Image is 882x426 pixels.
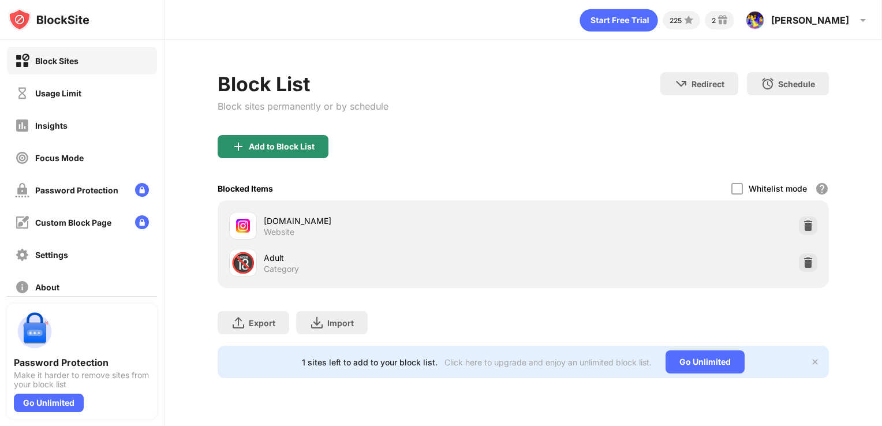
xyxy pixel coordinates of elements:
img: focus-off.svg [15,151,29,165]
div: Settings [35,250,68,260]
div: Make it harder to remove sites from your block list [14,371,150,389]
img: favicons [236,219,250,233]
img: lock-menu.svg [135,215,149,229]
div: Custom Block Page [35,218,111,227]
img: customize-block-page-off.svg [15,215,29,230]
div: Schedule [778,79,815,89]
div: Whitelist mode [749,184,807,193]
img: block-on.svg [15,54,29,68]
img: about-off.svg [15,280,29,294]
div: [PERSON_NAME] [771,14,849,26]
img: password-protection-off.svg [15,183,29,197]
div: Adult [264,252,524,264]
div: Block sites permanently or by schedule [218,100,388,112]
img: ACg8ocIgQomXuF9W-WYJh_TzM1iTVWrv3WaoZBoUrw9YtA-MpPE9oG9s=s96-c [746,11,764,29]
div: About [35,282,59,292]
div: 🔞 [231,251,255,275]
div: Export [249,318,275,328]
img: time-usage-off.svg [15,86,29,100]
div: Click here to upgrade and enjoy an unlimited block list. [444,357,652,367]
div: Import [327,318,354,328]
img: points-small.svg [682,13,696,27]
img: settings-off.svg [15,248,29,262]
div: Password Protection [14,357,150,368]
img: x-button.svg [810,357,820,367]
div: animation [580,9,658,32]
div: Block Sites [35,56,79,66]
img: lock-menu.svg [135,183,149,197]
img: insights-off.svg [15,118,29,133]
div: Go Unlimited [14,394,84,412]
img: reward-small.svg [716,13,730,27]
div: Website [264,227,294,237]
div: Password Protection [35,185,118,195]
div: [DOMAIN_NAME] [264,215,524,227]
div: 225 [670,16,682,25]
div: Usage Limit [35,88,81,98]
div: Redirect [692,79,724,89]
div: 2 [712,16,716,25]
div: 1 sites left to add to your block list. [302,357,438,367]
div: Add to Block List [249,142,315,151]
div: Block List [218,72,388,96]
img: logo-blocksite.svg [8,8,89,31]
div: Focus Mode [35,153,84,163]
img: push-password-protection.svg [14,311,55,352]
div: Blocked Items [218,184,273,193]
div: Category [264,264,299,274]
div: Insights [35,121,68,130]
div: Go Unlimited [666,350,745,373]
